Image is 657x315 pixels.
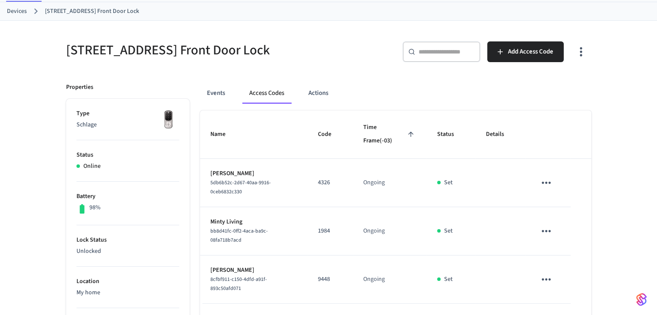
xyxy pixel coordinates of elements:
p: Unlocked [76,247,179,256]
button: Access Codes [242,83,291,104]
p: [PERSON_NAME] [210,169,297,178]
button: Actions [302,83,335,104]
td: Ongoing [353,159,427,207]
span: Time Frame(-03) [363,121,416,148]
span: Status [437,128,465,141]
img: Yale Assure Touchscreen Wifi Smart Lock, Satin Nickel, Front [158,109,179,131]
p: Set [444,178,453,187]
p: 4326 [318,178,343,187]
span: Details [486,128,515,141]
td: Ongoing [353,207,427,255]
span: Name [210,128,237,141]
button: Add Access Code [487,41,564,62]
p: Minty Living [210,217,297,227]
td: Ongoing [353,255,427,304]
span: Add Access Code [508,46,553,57]
p: 9448 [318,275,343,284]
p: Set [444,227,453,236]
p: 98% [89,203,101,212]
p: Online [83,162,101,171]
button: Events [200,83,232,104]
img: SeamLogoGradient.69752ec5.svg [636,293,647,306]
a: [STREET_ADDRESS] Front Door Lock [45,7,139,16]
span: 5db6b52c-2d67-40aa-9916-0ceb6832c330 [210,179,271,195]
p: Battery [76,192,179,201]
a: Devices [7,7,27,16]
p: Schlage [76,120,179,129]
h5: [STREET_ADDRESS] Front Door Lock [66,41,324,59]
span: 8cfbf911-c150-4dfd-a91f-893c50afd071 [210,276,267,292]
p: Status [76,151,179,160]
p: Properties [66,83,93,92]
p: Lock Status [76,236,179,245]
p: Set [444,275,453,284]
p: 1984 [318,227,343,236]
p: [PERSON_NAME] [210,266,297,275]
span: Code [318,128,343,141]
div: ant example [200,83,591,104]
span: bb8d41fc-0ff2-4aca-ba9c-08fa718b7acd [210,227,268,244]
p: Location [76,277,179,286]
table: sticky table [200,110,591,304]
p: Type [76,109,179,118]
p: My home [76,288,179,297]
